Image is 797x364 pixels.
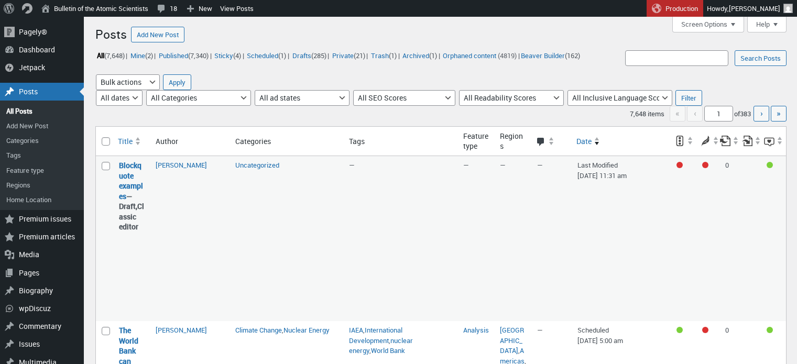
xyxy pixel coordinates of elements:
[777,107,781,119] span: »
[369,49,398,61] a: Trash(1)
[771,106,787,122] a: Last page
[764,131,783,150] a: Inclusive language score
[672,17,744,32] button: Screen Options
[349,160,355,170] span: —
[687,106,703,122] span: ‹
[754,106,769,122] a: Next page
[734,109,752,118] span: of
[349,325,402,345] a: International Development
[572,132,669,151] a: Date
[702,162,708,168] div: Needs improvement
[537,325,543,335] span: —
[157,49,211,62] li: |
[742,131,761,150] a: Received internal links
[119,160,145,232] strong: —
[676,162,683,168] div: Focus keyphrase not set
[129,49,154,61] a: Mine(2)
[500,160,506,170] span: —
[188,51,209,60] span: (7,340)
[675,90,702,106] input: Filter
[354,51,365,60] span: (21)
[735,50,787,66] input: Search Posts
[331,49,366,61] a: Private(21)
[694,131,719,150] a: Readability score
[500,325,524,355] a: [GEOGRAPHIC_DATA]
[369,49,399,62] li: |
[213,49,244,62] li: |
[246,49,289,62] li: |
[150,127,230,156] th: Author
[401,49,439,61] a: Archived(1)
[532,132,572,151] a: Comments Sort ascending.
[119,201,137,211] span: Draft,
[344,127,458,156] th: Tags
[670,106,685,122] span: «
[630,109,664,118] span: 7,648 items
[349,336,413,356] a: nuclear energy
[119,201,144,231] span: Classic editor
[767,327,773,333] div: Good
[283,325,330,335] a: Nuclear Energy
[95,49,127,62] li: |
[349,325,363,335] a: IAEA
[442,49,498,61] a: Orphaned content
[278,51,286,60] span: (1)
[536,137,546,148] span: Comments
[458,127,495,156] th: Feature type
[246,49,288,61] a: Scheduled(1)
[729,4,780,13] span: [PERSON_NAME]
[230,127,344,156] th: Categories
[520,49,582,61] a: Beaver Builder(162)
[442,49,517,62] li: (4819)
[95,22,127,45] h1: Posts
[371,346,405,355] a: World Bank
[429,51,437,60] span: (1)
[747,17,787,32] button: Help
[233,51,241,60] span: (4)
[760,107,763,119] span: ›
[131,27,184,42] a: Add New Post
[291,49,327,61] a: Drafts(285)
[463,160,469,170] span: —
[740,109,751,118] span: 383
[291,49,329,62] li: |
[114,132,150,151] a: Title Sort ascending.
[119,160,143,201] a: “Blockquote examples” (Edit)
[156,325,207,335] a: [PERSON_NAME]
[331,49,368,62] li: |
[720,131,739,150] a: Outgoing internal links
[576,136,592,147] span: Date
[676,327,683,333] div: Good
[235,325,282,335] a: Climate Change
[572,156,669,321] td: Last Modified [DATE] 11:31 am
[157,49,210,61] a: Published(7,340)
[213,49,243,61] a: Sticky(4)
[311,51,326,60] span: (285)
[235,160,279,170] a: Uncategorized
[537,160,543,170] span: —
[118,136,133,147] span: Title
[720,156,742,321] td: 0
[401,49,440,62] li: |
[565,51,580,60] span: (162)
[702,327,708,333] div: Needs improvement
[156,160,207,170] a: [PERSON_NAME]
[669,131,694,150] a: SEO score
[463,325,489,335] a: Analysis
[767,162,773,168] div: Good
[163,74,191,90] input: Apply
[104,51,125,60] span: (7,648)
[145,51,153,60] span: (2)
[495,127,531,156] th: Regions
[95,49,126,61] a: All(7,648)
[389,51,397,60] span: (1)
[95,49,582,62] ul: |
[129,49,156,62] li: |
